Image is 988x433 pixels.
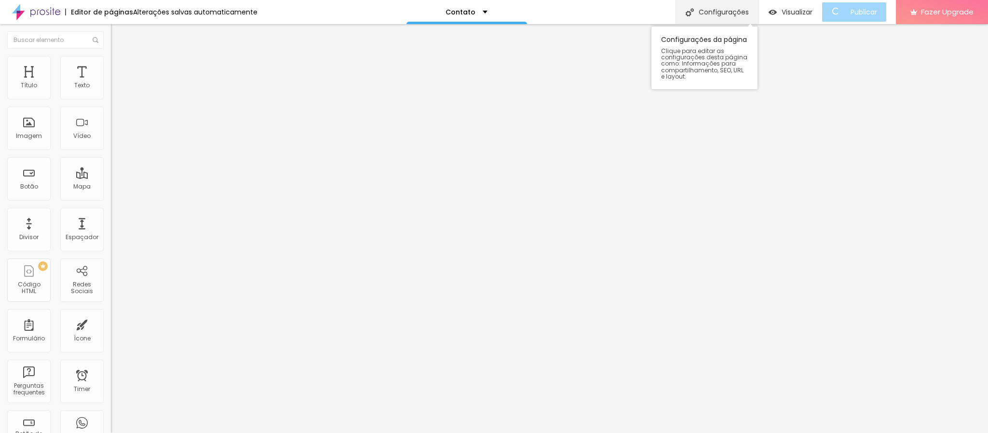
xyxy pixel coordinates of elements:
iframe: Editor [111,24,988,433]
div: Imagem [16,133,42,139]
div: Perguntas frequentes [10,382,48,396]
div: Divisor [19,234,39,241]
div: Botão [20,183,38,190]
button: Visualizar [759,2,822,22]
div: Formulário [13,335,45,342]
span: Publicar [851,8,877,16]
p: Contato [446,9,475,15]
span: Clique para editar as configurações desta página como: Informações para compartilhamento, SEO, UR... [661,48,748,80]
div: Ícone [74,335,91,342]
input: Buscar elemento [7,31,104,49]
div: Espaçador [66,234,98,241]
div: Configurações da página [651,27,758,89]
span: Visualizar [782,8,812,16]
img: Icone [686,8,694,16]
div: Timer [74,386,90,392]
div: Editor de páginas [65,9,133,15]
img: Icone [93,37,98,43]
div: Alterações salvas automaticamente [133,9,257,15]
div: Texto [74,82,90,89]
div: Título [21,82,37,89]
span: Fazer Upgrade [921,8,974,16]
div: Vídeo [73,133,91,139]
div: Redes Sociais [63,281,101,295]
div: Código HTML [10,281,48,295]
button: Publicar [822,2,886,22]
div: Mapa [73,183,91,190]
img: view-1.svg [769,8,777,16]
